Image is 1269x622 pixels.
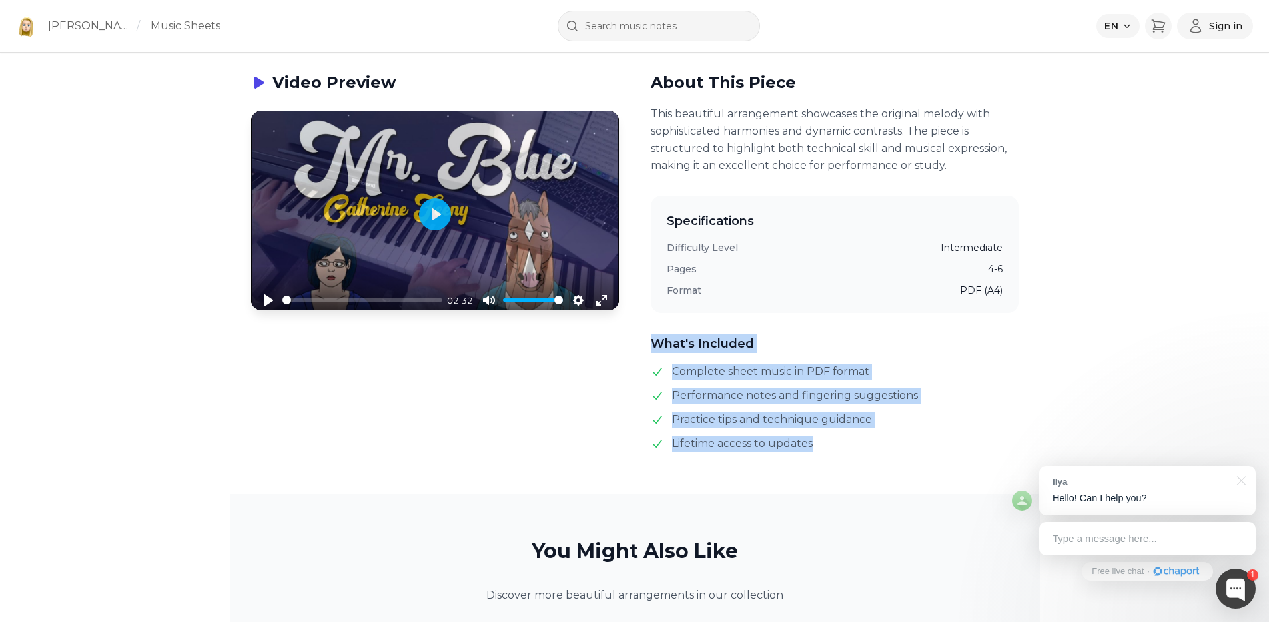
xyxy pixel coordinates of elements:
button: Play, Catherine Feeny - Mr. Blue (Piano Cover) + Sheet Music [419,198,451,230]
button: Sign in [1177,13,1253,39]
span: Practice tips and technique guidance [672,412,872,428]
dt: Pages [667,262,697,276]
button: Cart [1145,13,1172,39]
input: Volume [503,294,563,306]
span: Complete sheet music in PDF format [672,364,869,380]
p: Discover more beautiful arrangements in our collection [251,587,1019,603]
div: Current time [444,293,476,308]
div: · [1147,565,1150,578]
h3: What's Included [651,334,1019,353]
span: Free live chat [1092,565,1144,578]
div: Type a message here... [1039,522,1256,555]
dd: Intermediate [941,241,1003,254]
img: Kate Maystrova [16,15,37,37]
dd: 4-6 [988,262,1003,276]
button: Select language [1096,14,1140,38]
a: Free live chat· [1082,562,1212,581]
h2: You Might Also Like [251,537,1019,566]
dt: Difficulty Level [667,241,738,254]
span: Performance notes and fingering suggestions [672,388,918,404]
span: Sign in [1209,19,1242,33]
a: Music Sheets [151,18,220,34]
p: Hello! Can I help you? [1053,491,1242,505]
dt: Format [667,284,701,297]
input: Search music notes [558,11,760,41]
input: Seek [282,294,442,306]
span: EN [1104,19,1118,33]
p: This beautiful arrangement showcases the original melody with sophisticated harmonies and dynamic... [651,105,1019,174]
dd: PDF (A4) [960,284,1003,297]
div: 1 [1247,569,1258,581]
div: Ilya [1053,475,1229,488]
span: / [137,18,140,34]
button: Play, Catherine Feeny - Mr. Blue (Piano Cover) + Sheet Music [258,290,279,311]
h3: Specifications [667,212,1003,230]
h2: Video Preview [272,71,396,95]
h2: About This Piece [651,71,1019,95]
a: [PERSON_NAME] [48,18,131,34]
span: Lifetime access to updates [672,436,813,452]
